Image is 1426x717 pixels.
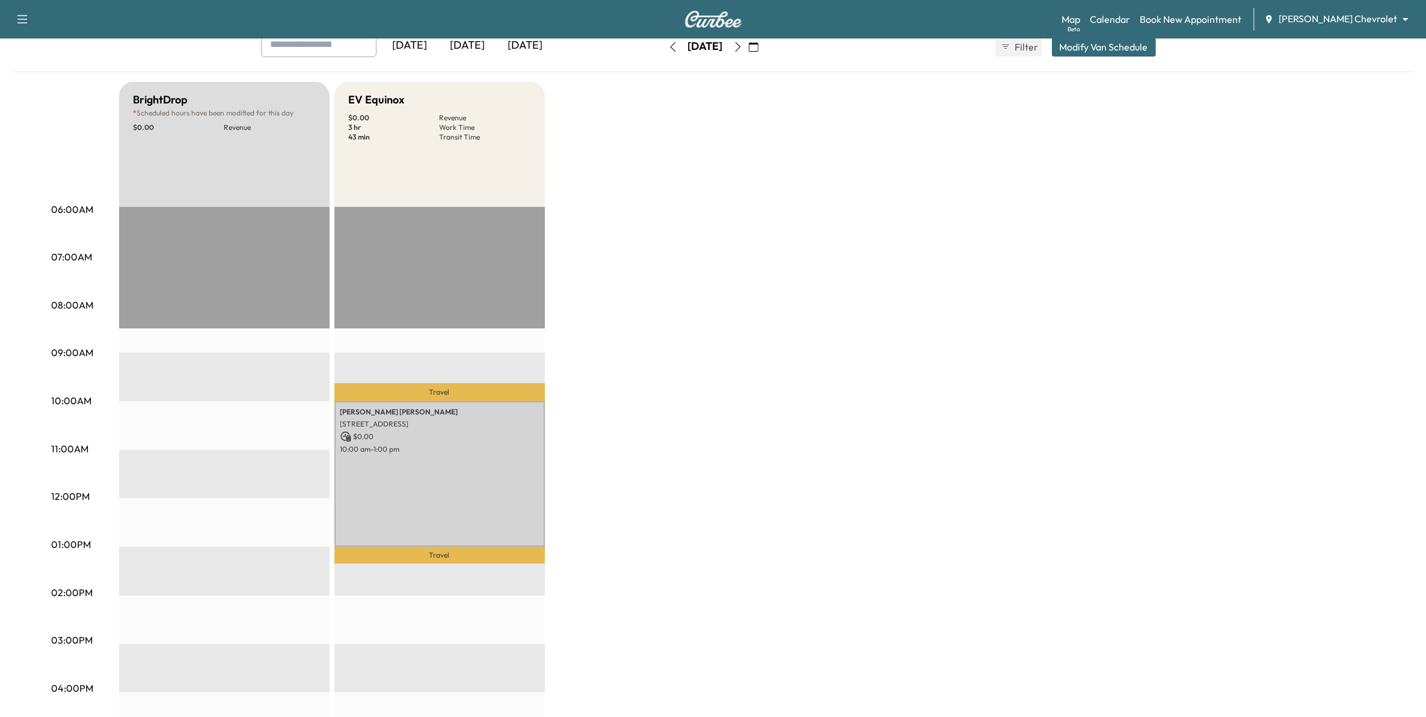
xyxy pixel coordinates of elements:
p: Revenue [440,113,530,123]
p: $ 0.00 [340,431,539,442]
p: $ 0.00 [349,113,440,123]
img: Curbee Logo [684,11,742,28]
button: Modify Van Schedule [1052,37,1156,57]
p: Revenue [224,123,315,132]
p: Transit Time [440,132,530,142]
p: Travel [334,547,545,564]
button: Filter [995,37,1042,57]
a: Book New Appointment [1140,12,1241,26]
div: [DATE] [381,32,439,60]
p: 07:00AM [52,250,93,264]
span: [PERSON_NAME] Chevrolet [1279,12,1397,26]
p: 11:00AM [52,442,89,456]
div: [DATE] [688,39,723,54]
h5: BrightDrop [134,91,188,108]
p: 3 hr [349,123,440,132]
p: 10:00AM [52,393,92,408]
p: 43 min [349,132,440,142]
a: Calendar [1090,12,1130,26]
p: 02:00PM [52,585,93,600]
p: 08:00AM [52,298,94,312]
a: MapBeta [1062,12,1080,26]
p: 10:00 am - 1:00 pm [340,445,539,454]
p: $ 0.00 [134,123,224,132]
p: [STREET_ADDRESS] [340,419,539,429]
p: 06:00AM [52,202,94,217]
span: Filter [1015,40,1037,54]
div: [DATE] [497,32,555,60]
p: Travel [334,383,545,401]
p: Work Time [440,123,530,132]
p: Scheduled hours have been modified for this day [134,108,315,118]
p: 12:00PM [52,489,90,503]
p: 04:00PM [52,681,94,695]
div: [DATE] [439,32,497,60]
p: 09:00AM [52,345,94,360]
h5: EV Equinox [349,91,405,108]
p: [PERSON_NAME] [PERSON_NAME] [340,407,539,417]
div: Beta [1068,25,1080,34]
p: 03:00PM [52,633,93,647]
p: 01:00PM [52,537,91,552]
